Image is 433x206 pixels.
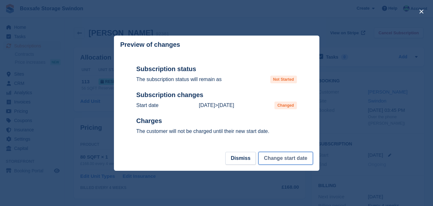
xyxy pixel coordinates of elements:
p: Start date [136,102,159,109]
span: Changed [274,102,297,109]
time: 2025-09-18 23:00:00 UTC [199,103,215,108]
time: 2025-09-04 23:00:00 UTC [218,103,234,108]
p: Preview of changes [120,41,180,48]
p: The subscription status will remain as [136,76,222,83]
h2: Charges [136,117,297,125]
button: close [416,6,427,17]
p: The customer will not be charged until their new start date. [136,128,297,135]
button: Change start date [258,152,313,165]
button: Dismiss [225,152,256,165]
h2: Subscription changes [136,91,297,99]
h2: Subscription status [136,65,297,73]
span: Not Started [270,76,297,83]
p: > [199,102,234,109]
